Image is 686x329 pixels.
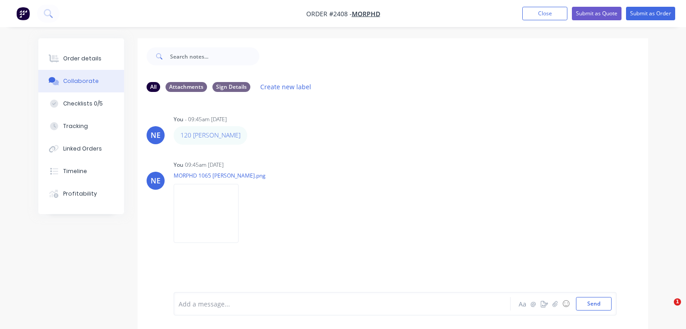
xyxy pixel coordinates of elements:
[38,115,124,137] button: Tracking
[185,161,224,169] div: 09:45am [DATE]
[174,172,266,179] p: MORPHD 1065 [PERSON_NAME].png
[38,47,124,70] button: Order details
[352,9,380,18] a: MORPHD
[674,298,681,306] span: 1
[63,77,99,85] div: Collaborate
[38,70,124,92] button: Collaborate
[626,7,675,20] button: Submit as Order
[256,81,316,93] button: Create new label
[38,137,124,160] button: Linked Orders
[63,190,97,198] div: Profitability
[16,7,30,20] img: Factory
[147,82,160,92] div: All
[212,82,250,92] div: Sign Details
[180,131,240,139] a: 120 [PERSON_NAME]
[528,298,539,309] button: @
[655,298,677,320] iframe: Intercom live chat
[38,160,124,183] button: Timeline
[517,298,528,309] button: Aa
[561,298,571,309] button: ☺
[38,183,124,205] button: Profitability
[185,115,227,123] div: - 09:45am [DATE]
[63,122,88,130] div: Tracking
[151,175,161,186] div: NE
[522,7,567,20] button: Close
[63,145,102,153] div: Linked Orders
[174,115,183,123] div: You
[38,92,124,115] button: Checklists 0/5
[166,82,207,92] div: Attachments
[63,55,101,63] div: Order details
[306,9,352,18] span: Order #2408 -
[151,130,161,141] div: NE
[576,297,612,311] button: Send
[63,100,103,108] div: Checklists 0/5
[63,167,87,175] div: Timeline
[170,47,259,65] input: Search notes...
[572,7,622,20] button: Submit as Quote
[174,161,183,169] div: You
